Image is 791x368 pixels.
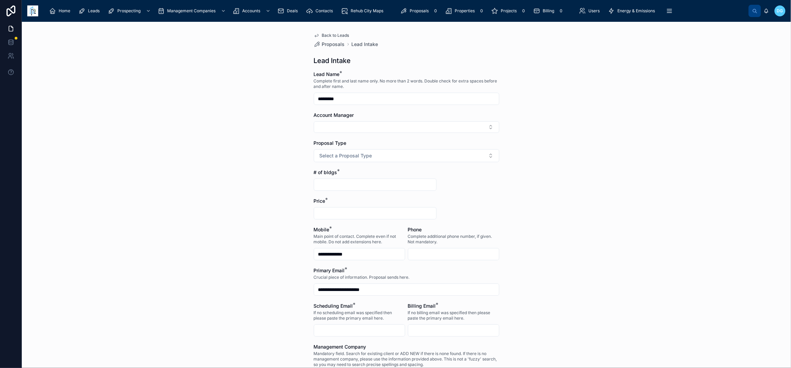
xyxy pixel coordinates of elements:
a: Proposals0 [398,5,442,17]
span: Projects [501,8,517,14]
div: 0 [478,7,486,15]
a: Deals [275,5,303,17]
span: Back to Leads [322,33,349,38]
a: Prospecting [106,5,154,17]
a: Home [47,5,75,17]
span: Crucial piece of information. Proposal sends here. [314,275,410,280]
span: Management Company [314,344,366,350]
span: Users [589,8,600,14]
button: Select Button [314,121,499,133]
a: Proposals [314,41,345,48]
span: Complete additional phone number, if given. Not mandatory. [408,234,499,245]
span: Accounts [242,8,260,14]
span: Mandatory field. Search for existing client or ADD NEW if there is none found. If there is no man... [314,351,499,367]
button: Select Button [314,149,499,162]
div: 0 [431,7,440,15]
span: Proposals [322,41,345,48]
span: Account Manager [314,112,354,118]
span: Home [59,8,70,14]
a: Contacts [304,5,338,17]
a: Back to Leads [314,33,349,38]
span: Lead Name [314,71,340,77]
span: # of bldgs [314,169,337,175]
span: Properties [455,8,475,14]
a: Accounts [231,5,274,17]
span: Contacts [316,8,333,14]
a: Lead Intake [352,41,378,48]
span: Complete first and last name only. No more than 2 words. Double check for extra spaces before and... [314,78,499,89]
span: Energy & Emissions [618,8,655,14]
span: Main point of contact. Complete even if not mobile. Do not add extensions here. [314,234,405,245]
img: App logo [27,5,38,16]
a: Leads [76,5,104,17]
div: 0 [519,7,528,15]
a: Users [577,5,605,17]
a: Billing0 [531,5,567,17]
span: Price [314,198,325,204]
a: Properties0 [443,5,488,17]
div: 0 [557,7,565,15]
span: Primary Email [314,267,345,273]
h1: Lead Intake [314,56,351,65]
span: Proposals [410,8,429,14]
a: Energy & Emissions [606,5,660,17]
a: Rehub City Maps [339,5,388,17]
span: Rehub City Maps [351,8,383,14]
a: Projects0 [489,5,530,17]
span: Deals [287,8,298,14]
a: Management Companies [156,5,229,17]
span: Select a Proposal Type [320,152,372,159]
span: Management Companies [167,8,216,14]
span: Prospecting [117,8,141,14]
span: DG [777,8,783,14]
span: Billing [543,8,554,14]
span: If no scheduling email was specified then please paste the primary email here. [314,310,405,321]
span: Phone [408,227,422,232]
div: scrollable content [44,3,749,18]
span: Billing Email [408,303,436,309]
span: If no billing email was specified then please paste the primary email here. [408,310,499,321]
span: Scheduling Email [314,303,353,309]
span: Mobile [314,227,329,232]
span: Proposal Type [314,140,347,146]
span: Leads [88,8,100,14]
